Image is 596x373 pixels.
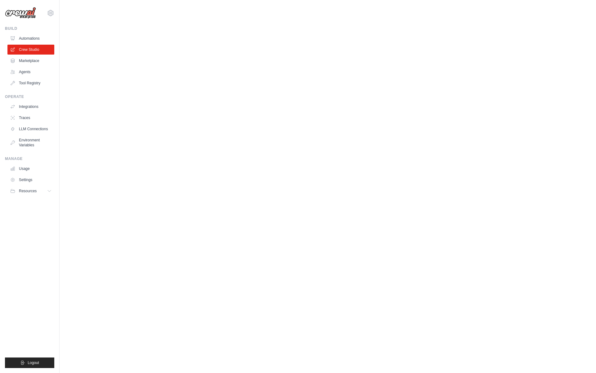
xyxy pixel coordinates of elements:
a: Settings [7,175,54,185]
button: Resources [7,186,54,196]
span: Resources [19,189,37,193]
img: Logo [5,7,36,19]
span: Logout [28,360,39,365]
div: Operate [5,94,54,99]
a: Environment Variables [7,135,54,150]
a: Usage [7,164,54,174]
a: Traces [7,113,54,123]
div: Manage [5,156,54,161]
a: Tool Registry [7,78,54,88]
a: Agents [7,67,54,77]
a: Marketplace [7,56,54,66]
div: Build [5,26,54,31]
a: Crew Studio [7,45,54,55]
a: LLM Connections [7,124,54,134]
a: Integrations [7,102,54,112]
a: Automations [7,33,54,43]
button: Logout [5,357,54,368]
